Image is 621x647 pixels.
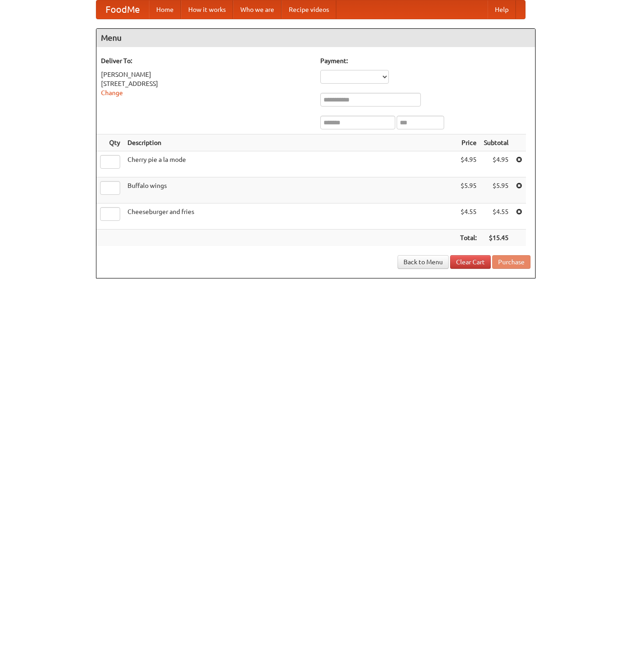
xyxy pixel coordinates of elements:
td: $4.95 [480,151,512,177]
th: Qty [96,134,124,151]
th: Total: [456,230,480,246]
td: $4.55 [480,203,512,230]
h5: Deliver To: [101,56,311,65]
th: Subtotal [480,134,512,151]
td: $4.95 [456,151,480,177]
h4: Menu [96,29,535,47]
td: $4.55 [456,203,480,230]
th: Description [124,134,456,151]
a: FoodMe [96,0,149,19]
th: Price [456,134,480,151]
a: Who we are [233,0,281,19]
th: $15.45 [480,230,512,246]
h5: Payment: [320,56,531,65]
a: Clear Cart [450,255,491,269]
div: [PERSON_NAME] [101,70,311,79]
a: How it works [181,0,233,19]
td: Cheeseburger and fries [124,203,456,230]
a: Recipe videos [281,0,336,19]
td: Buffalo wings [124,177,456,203]
a: Change [101,89,123,96]
div: [STREET_ADDRESS] [101,79,311,88]
td: $5.95 [480,177,512,203]
td: $5.95 [456,177,480,203]
button: Purchase [492,255,531,269]
td: Cherry pie a la mode [124,151,456,177]
a: Back to Menu [398,255,449,269]
a: Help [488,0,516,19]
a: Home [149,0,181,19]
